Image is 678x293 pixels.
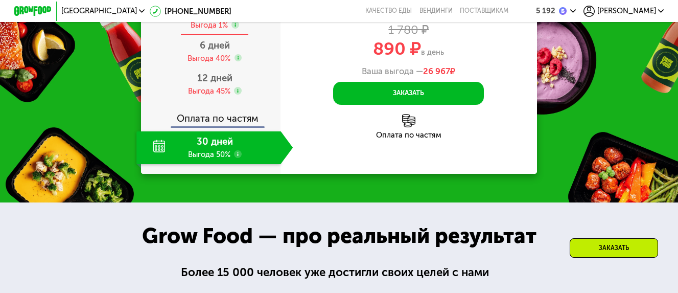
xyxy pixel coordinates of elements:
div: Выгода 40% [188,53,230,63]
div: 1 780 ₽ [280,25,536,35]
div: Ваша выгода — [280,66,536,76]
span: ₽ [423,66,455,76]
div: Выгода 1% [191,20,228,30]
div: Заказать [570,238,658,258]
a: Качество еды [365,7,412,15]
div: Grow Food — про реальный результат [126,220,553,252]
div: Оплата по частям [280,131,536,139]
span: 890 ₽ [373,38,421,59]
img: l6xcnZfty9opOoJh.png [402,114,415,127]
div: Оплата по частям [142,105,280,126]
div: Выгода 45% [188,86,230,96]
span: 26 967 [423,66,450,76]
div: Более 15 000 человек уже достигли своих целей с нами [181,264,497,281]
span: [GEOGRAPHIC_DATA] [61,7,137,15]
span: 6 дней [200,40,230,51]
span: в день [421,48,444,57]
div: поставщикам [460,7,508,15]
span: [PERSON_NAME] [597,7,656,15]
div: 5 192 [536,7,555,15]
button: Заказать [333,82,484,104]
span: 12 дней [197,73,232,84]
a: [PHONE_NUMBER] [150,6,231,17]
a: Вендинги [419,7,453,15]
